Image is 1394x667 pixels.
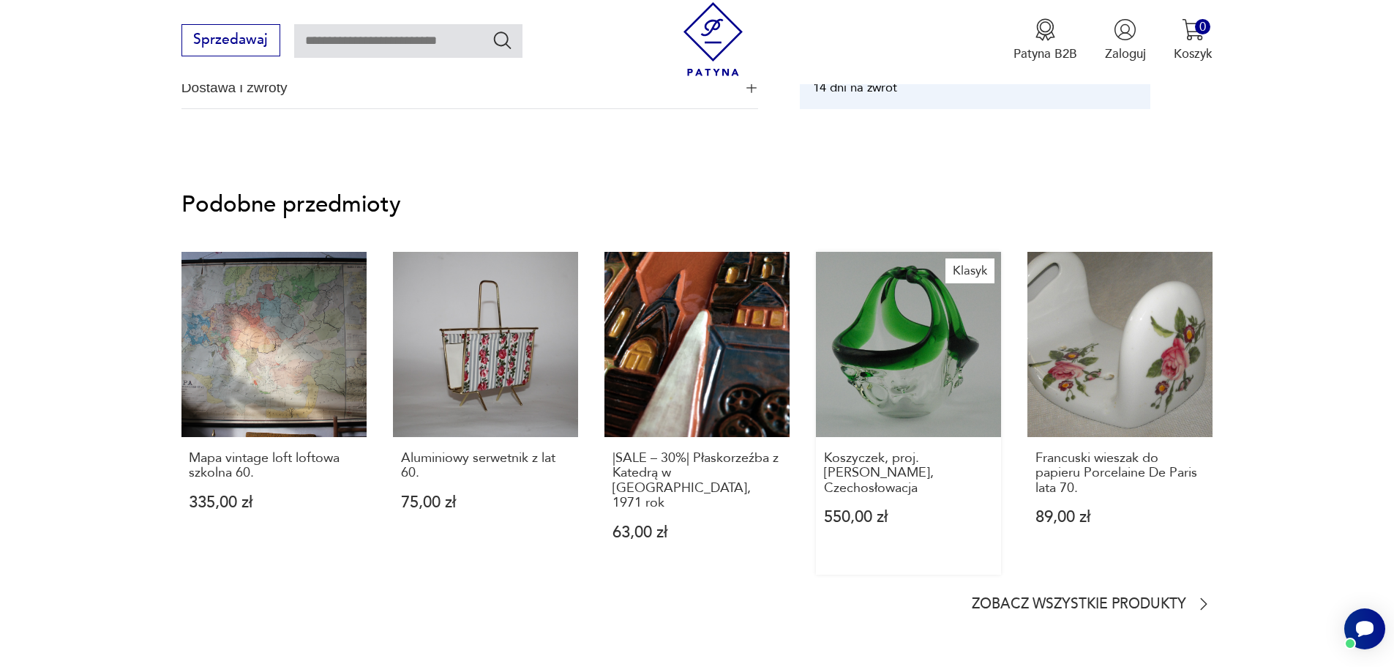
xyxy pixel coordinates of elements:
a: KlasykKoszyczek, proj. Josef Hospodka, CzechosłowacjaKoszyczek, proj. [PERSON_NAME], Czechosłowac... [816,252,1001,575]
p: 550,00 zł [824,510,994,525]
img: Ikonka użytkownika [1114,18,1136,41]
button: Sprzedawaj [181,24,280,56]
p: Koszyk [1174,45,1213,62]
a: Mapa vintage loft loftowa szkolna 60.Mapa vintage loft loftowa szkolna 60.335,00 zł [181,252,367,575]
p: |SALE – 30%| Płaskorzeźba z Katedrą w [GEOGRAPHIC_DATA], 1971 rok [612,451,782,511]
a: Francuski wieszak do papieru Porcelaine De Paris lata 70.Francuski wieszak do papieru Porcelaine ... [1027,252,1213,575]
p: Mapa vintage loft loftowa szkolna 60. [189,451,359,481]
button: Zaloguj [1105,18,1146,62]
button: Ikona plusaDostawa i zwroty [181,67,758,109]
p: Zobacz wszystkie produkty [972,599,1186,611]
a: Zobacz wszystkie produkty [972,595,1213,613]
button: Szukaj [492,29,513,51]
a: |SALE – 30%| Płaskorzeźba z Katedrą w Erfurcie, 1971 rok|SALE – 30%| Płaskorzeźba z Katedrą w [GE... [604,252,790,575]
p: Koszyczek, proj. [PERSON_NAME], Czechosłowacja [824,451,994,496]
a: Aluminiowy serwetnik z lat 60.Aluminiowy serwetnik z lat 60.75,00 zł [393,252,578,575]
img: Ikona plusa [746,83,757,93]
img: Ikona koszyka [1182,18,1204,41]
p: Patyna B2B [1013,45,1077,62]
li: 14 dni na zwrot [813,79,897,96]
iframe: Smartsupp widget button [1344,608,1385,649]
a: Sprzedawaj [181,35,280,47]
p: Francuski wieszak do papieru Porcelaine De Paris lata 70. [1035,451,1205,496]
button: Patyna B2B [1013,18,1077,62]
img: Ikona medalu [1034,18,1057,41]
a: Ikona medaluPatyna B2B [1013,18,1077,62]
p: 335,00 zł [189,495,359,510]
div: 0 [1195,19,1210,34]
img: Patyna - sklep z meblami i dekoracjami vintage [676,2,750,76]
p: Aluminiowy serwetnik z lat 60. [401,451,571,481]
button: 0Koszyk [1174,18,1213,62]
p: 75,00 zł [401,495,571,510]
p: 63,00 zł [612,525,782,540]
p: Podobne przedmioty [181,194,1213,215]
p: Zaloguj [1105,45,1146,62]
p: 89,00 zł [1035,510,1205,525]
span: Dostawa i zwroty [181,67,734,109]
